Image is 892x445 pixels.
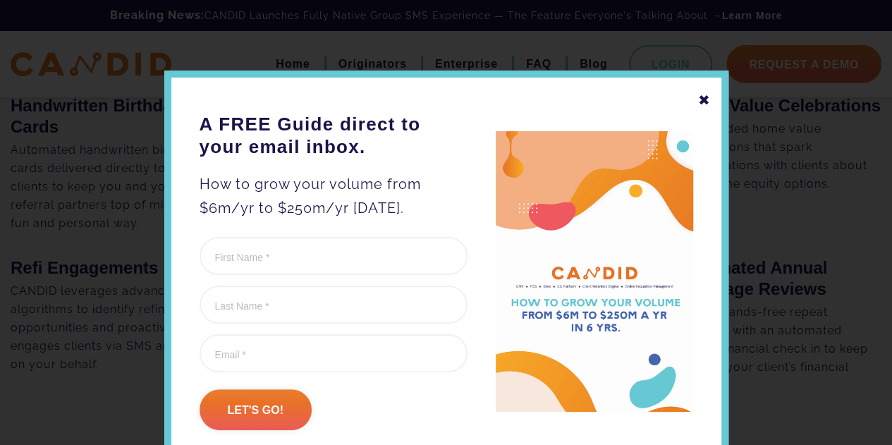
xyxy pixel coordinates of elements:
img: A FREE Guide direct to your email inbox. [496,131,693,413]
h3: A FREE Guide direct to your email inbox. [200,113,468,158]
input: Email * [200,334,468,372]
input: Last Name * [200,286,468,324]
input: Let's go! [200,389,312,430]
div: ✖ [698,88,711,112]
input: First Name * [200,237,468,275]
p: How to grow your volume from $6m/yr to $250m/yr [DATE]. [200,172,468,220]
